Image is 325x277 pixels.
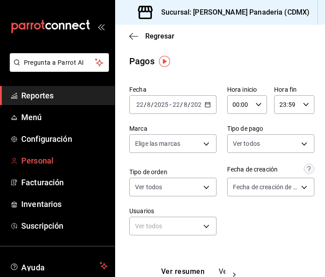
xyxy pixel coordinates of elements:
span: Menú [21,111,108,123]
h3: Sucursal: [PERSON_NAME] Panaderia (CDMX) [154,7,310,18]
a: Pregunta a Parrot AI [6,64,109,74]
span: Inventarios [21,198,108,210]
input: ---- [190,101,205,108]
div: Fecha de creación [227,165,278,174]
label: Tipo de orden [129,169,217,175]
div: Pagos [129,55,155,68]
span: Regresar [145,32,174,40]
label: Tipo de pago [227,125,314,132]
button: Regresar [129,32,174,40]
span: Ayuda [21,261,96,271]
input: -- [147,101,151,108]
img: Tooltip marker [159,56,170,67]
span: Facturación [21,176,108,188]
span: / [188,101,190,108]
span: Personal [21,155,108,167]
span: Reportes [21,90,108,101]
span: Ver todos [135,183,162,191]
span: / [180,101,183,108]
span: Suscripción [21,220,108,232]
label: Fecha [129,86,217,93]
span: Elige las marcas [135,139,180,148]
input: -- [183,101,188,108]
label: Hora inicio [227,86,267,93]
span: Pregunta a Parrot AI [24,58,95,67]
span: / [151,101,154,108]
span: Ver todos [233,139,260,148]
span: Configuración [21,133,108,145]
button: open_drawer_menu [97,23,104,30]
div: Ver todos [129,217,217,235]
span: Fecha de creación de orden [233,183,298,191]
input: ---- [154,101,169,108]
label: Hora fin [274,86,314,93]
button: Pregunta a Parrot AI [10,53,109,72]
span: - [170,101,171,108]
label: Usuarios [129,208,217,214]
span: / [144,101,147,108]
input: -- [172,101,180,108]
label: Marca [129,125,217,132]
input: -- [136,101,144,108]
